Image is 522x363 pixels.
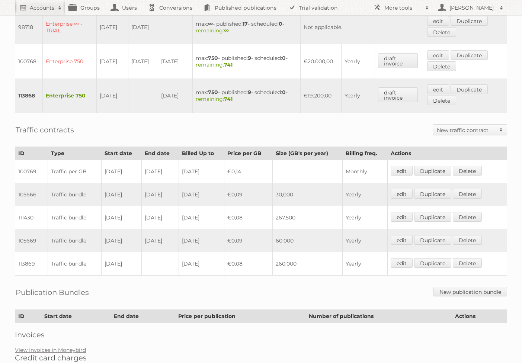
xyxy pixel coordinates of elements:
a: Delete [453,166,482,176]
td: [DATE] [141,229,179,252]
td: [DATE] [97,78,128,113]
td: 105666 [15,183,48,206]
td: €0,09 [224,229,273,252]
strong: 9 [248,55,251,61]
h2: Accounts [30,4,54,12]
td: Traffic per GB [48,160,101,183]
h2: [PERSON_NAME] [448,4,496,12]
td: max: - published: - scheduled: - [193,78,301,113]
td: 105669 [15,229,48,252]
td: Not applicable. [301,10,424,44]
td: [DATE] [179,160,224,183]
th: Actions [387,147,507,160]
a: edit [427,16,449,26]
span: remaining: [196,27,229,34]
td: [DATE] [101,160,141,183]
a: edit [427,50,449,60]
td: 113869 [15,252,48,276]
a: Delete [453,189,482,199]
td: [DATE] [101,252,141,276]
a: Duplicate [414,189,451,199]
td: Traffic bundle [48,183,101,206]
td: 60,000 [272,229,342,252]
td: Traffic bundle [48,229,101,252]
strong: 0 [279,20,282,27]
a: Duplicate [414,258,451,268]
h2: Invoices [15,330,507,339]
strong: 741 [224,61,233,68]
strong: ∞ [208,20,213,27]
td: €19.200,00 [301,78,341,113]
td: [DATE] [141,160,179,183]
th: Type [48,147,101,160]
th: End date [141,147,179,160]
td: max: - published: - scheduled: - [193,10,301,44]
a: Duplicate [451,16,488,26]
td: 100769 [15,160,48,183]
td: Yearly [342,252,387,276]
td: Enterprise 750 [43,78,97,113]
a: edit [391,258,413,268]
td: 30,000 [272,183,342,206]
td: Yearly [342,229,387,252]
a: edit [391,189,413,199]
td: €0,08 [224,252,273,276]
strong: ∞ [224,27,229,34]
th: Price per GB [224,147,273,160]
th: End date [111,310,175,323]
strong: 17 [243,20,248,27]
td: max: - published: - scheduled: - [193,44,301,78]
td: [DATE] [179,206,224,229]
td: [DATE] [158,44,193,78]
td: [DATE] [158,78,193,113]
a: edit [391,166,413,176]
a: Duplicate [451,50,488,60]
a: Duplicate [414,212,451,222]
td: €0,14 [224,160,273,183]
span: remaining: [196,61,233,68]
td: 113868 [15,78,43,113]
h2: Credit card charges [15,353,507,362]
td: 98718 [15,10,43,44]
td: Traffic bundle [48,252,101,276]
th: ID [15,310,41,323]
td: [DATE] [97,10,128,44]
a: Duplicate [414,235,451,245]
a: Duplicate [451,84,488,94]
a: edit [391,212,413,222]
td: [DATE] [97,44,128,78]
strong: 0 [282,89,286,96]
td: €20.000,00 [301,44,341,78]
a: New traffic contract [433,125,507,135]
td: [DATE] [179,229,224,252]
h2: More tools [384,4,422,12]
td: [DATE] [101,206,141,229]
th: Price per publication [175,310,306,323]
strong: 750 [208,55,218,61]
th: Start date [101,147,141,160]
td: Monthly [342,160,387,183]
th: Start date [41,310,111,323]
a: edit [427,84,449,94]
a: Delete [427,96,456,105]
td: [DATE] [179,252,224,276]
td: Traffic bundle [48,206,101,229]
span: remaining: [196,96,233,102]
strong: 0 [282,55,286,61]
td: 260,000 [272,252,342,276]
td: 267,500 [272,206,342,229]
td: €0,09 [224,183,273,206]
a: Delete [427,61,456,71]
a: Delete [453,212,482,222]
td: [DATE] [101,183,141,206]
td: Enterprise ∞ - TRIAL [43,10,97,44]
h2: Publication Bundles [16,287,89,298]
a: Delete [453,235,482,245]
td: Yearly [341,44,375,78]
td: €0,08 [224,206,273,229]
td: [DATE] [128,44,158,78]
h2: New traffic contract [437,126,496,134]
a: draft invoice [378,87,418,102]
td: 100768 [15,44,43,78]
strong: 9 [248,89,251,96]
